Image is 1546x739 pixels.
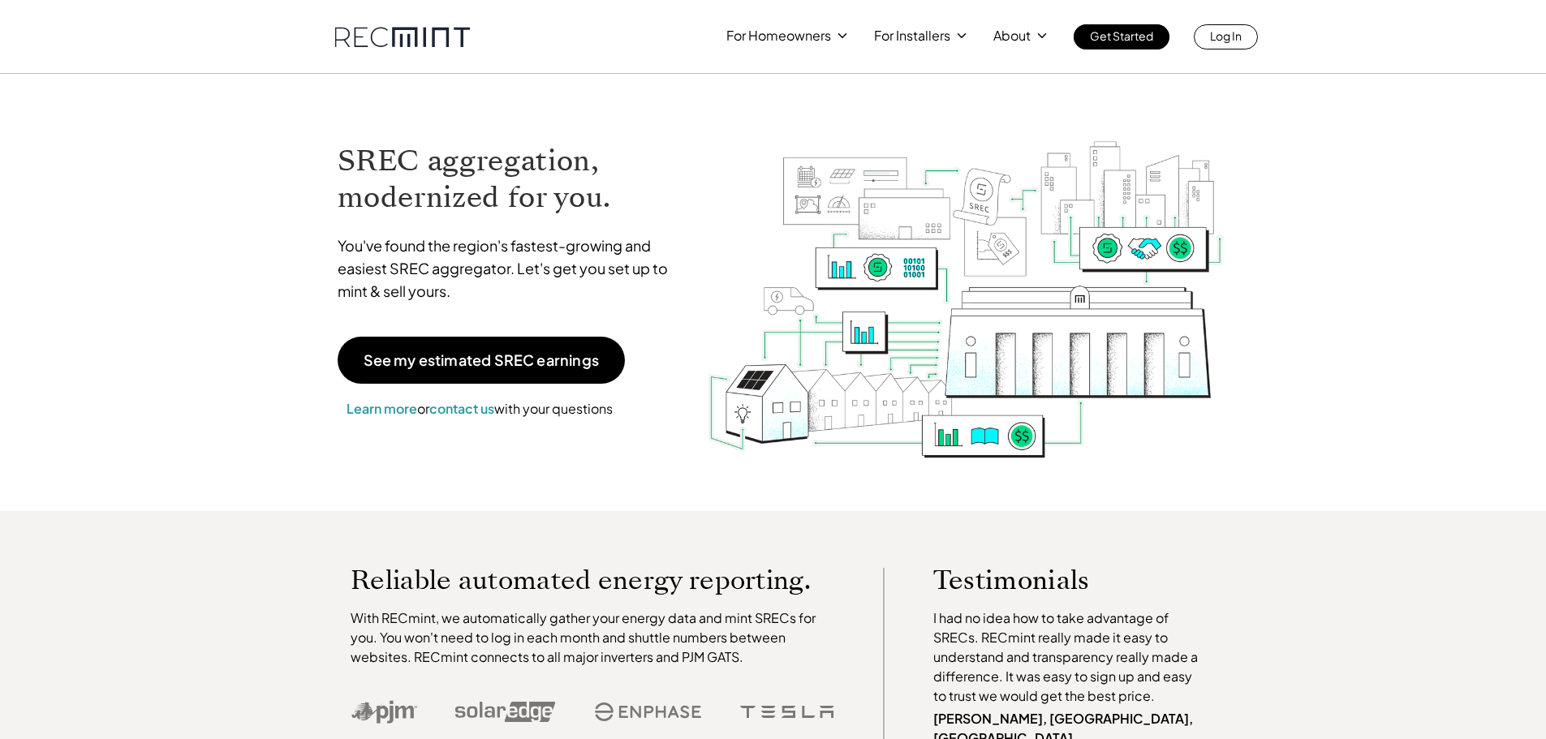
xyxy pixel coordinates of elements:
h1: SREC aggregation, modernized for you. [338,143,683,216]
p: I had no idea how to take advantage of SRECs. RECmint really made it easy to understand and trans... [933,608,1206,706]
p: About [993,24,1031,47]
p: Get Started [1090,24,1153,47]
a: Get Started [1074,24,1169,49]
p: You've found the region's fastest-growing and easiest SREC aggregator. Let's get you set up to mi... [338,234,683,303]
a: Learn more [347,400,417,417]
p: See my estimated SREC earnings [364,353,599,367]
p: Reliable automated energy reporting. [351,568,834,592]
p: For Homeowners [726,24,831,47]
p: For Installers [874,24,950,47]
a: See my estimated SREC earnings [338,337,625,384]
p: Testimonials [933,568,1175,592]
p: or with your questions [338,398,622,419]
p: With RECmint, we automatically gather your energy data and mint SRECs for you. You won't need to ... [351,608,834,667]
img: RECmint value cycle [707,98,1225,462]
a: Log In [1194,24,1258,49]
a: contact us [429,400,494,417]
p: Log In [1210,24,1242,47]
